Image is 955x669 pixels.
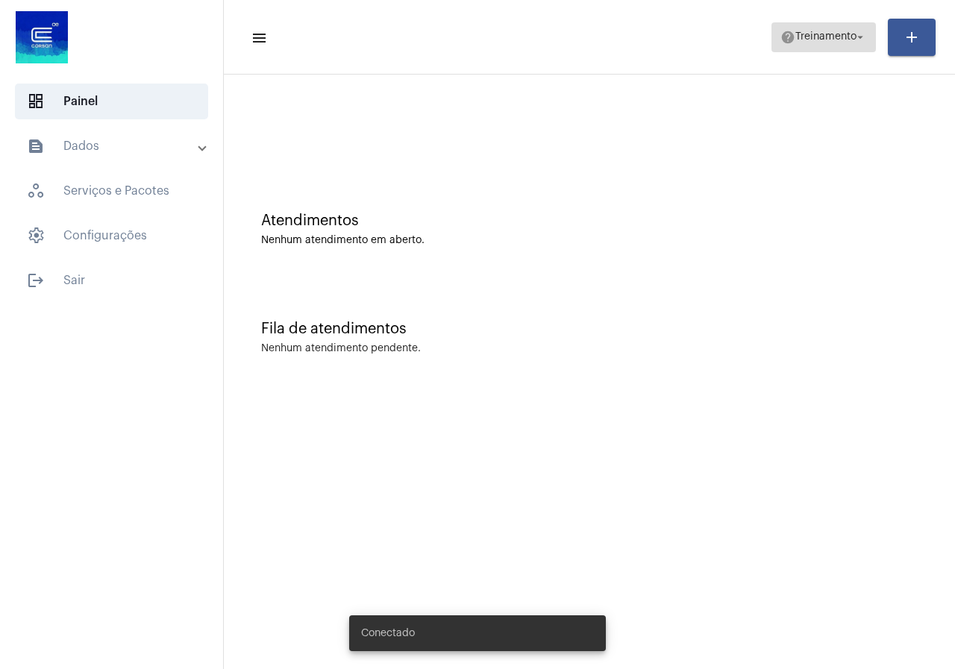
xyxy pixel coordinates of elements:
[15,218,208,254] span: Configurações
[27,137,45,155] mat-icon: sidenav icon
[15,84,208,119] span: Painel
[27,227,45,245] span: sidenav icon
[9,128,223,164] mat-expansion-panel-header: sidenav iconDados
[854,31,867,44] mat-icon: arrow_drop_down
[261,235,918,246] div: Nenhum atendimento em aberto.
[12,7,72,67] img: d4669ae0-8c07-2337-4f67-34b0df7f5ae4.jpeg
[261,343,421,354] div: Nenhum atendimento pendente.
[251,29,266,47] mat-icon: sidenav icon
[261,213,918,229] div: Atendimentos
[780,30,795,45] mat-icon: help
[27,182,45,200] span: sidenav icon
[15,263,208,298] span: Sair
[27,271,45,289] mat-icon: sidenav icon
[27,92,45,110] span: sidenav icon
[771,22,876,52] button: Treinamento
[27,137,199,155] mat-panel-title: Dados
[261,321,918,337] div: Fila de atendimentos
[795,32,857,43] span: Treinamento
[361,626,415,641] span: Conectado
[903,28,921,46] mat-icon: add
[15,173,208,209] span: Serviços e Pacotes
